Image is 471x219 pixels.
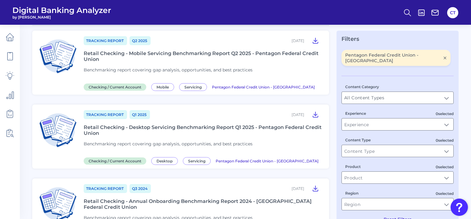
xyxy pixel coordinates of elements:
[212,84,315,90] a: Pentagon Federal Credit Union - [GEOGRAPHIC_DATA]
[151,84,177,90] a: Mobile
[212,85,315,89] span: Pentagon Federal Credit Union - [GEOGRAPHIC_DATA]
[151,157,178,165] span: Desktop
[84,184,127,193] a: Tracking Report
[309,183,322,193] button: Retail Checking - Annual Onboarding Benchmarking Report 2024 - Pentagon Federal Credit Union
[84,124,322,136] div: Retail Checking - Desktop Servicing Benchmarking Report Q1 2025 - Pentagon Federal Credit Union
[37,109,79,151] img: Checking / Current Account
[84,36,127,45] a: Tracking Report
[309,36,322,45] button: Retail Checking - Mobile Servicing Benchmarking Report Q2 2025 - Pentagon Federal Credit Union
[345,84,379,89] label: Content Category
[292,186,304,191] div: [DATE]
[84,84,149,90] a: Checking / Current Account
[151,158,180,164] a: Desktop
[130,36,151,45] a: Q2 2025
[151,83,174,91] span: Mobile
[12,6,111,15] span: Digital Banking Analyzer
[84,84,146,91] span: Checking / Current Account
[84,110,127,119] a: Tracking Report
[37,36,79,77] img: Checking / Current Account
[345,111,366,116] label: Experience
[309,109,322,119] button: Retail Checking - Desktop Servicing Benchmarking Report Q1 2025 - Pentagon Federal Credit Union
[342,172,453,183] input: Product
[345,138,371,142] label: Content Type
[84,67,253,73] span: Benchmarking report covering gap analysis, opportunities, and best practices
[342,198,453,210] input: Region
[183,158,213,164] a: Servicing
[292,112,304,117] div: [DATE]
[341,36,359,42] span: Filters
[179,83,207,91] span: Servicing
[216,159,319,163] span: Pentagon Federal Credit Union - [GEOGRAPHIC_DATA]
[130,110,150,119] a: Q1 2025
[84,158,149,164] a: Checking / Current Account
[342,145,453,157] input: Content Type
[447,7,458,18] button: CT
[12,15,111,19] span: by [PERSON_NAME]
[342,118,453,130] input: Experience
[179,84,209,90] a: Servicing
[345,164,361,169] label: Product
[292,38,304,43] div: [DATE]
[84,198,322,210] div: Retail Checking - Annual Onboarding Benchmarking Report 2024 - [GEOGRAPHIC_DATA] Federal Credit U...
[183,157,211,165] span: Servicing
[216,158,319,164] a: Pentagon Federal Credit Union - [GEOGRAPHIC_DATA]
[84,141,253,147] span: Benchmarking report covering gap analysis, opportunities, and best practices
[345,191,359,195] label: Region
[341,50,451,66] span: Pentagon Federal Credit Union - [GEOGRAPHIC_DATA]
[130,184,151,193] a: Q3 2024
[84,50,322,62] div: Retail Checking - Mobile Servicing Benchmarking Report Q2 2025 - Pentagon Federal Credit Union
[84,157,146,165] span: Checking / Current Account
[451,199,468,216] button: Open Resource Center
